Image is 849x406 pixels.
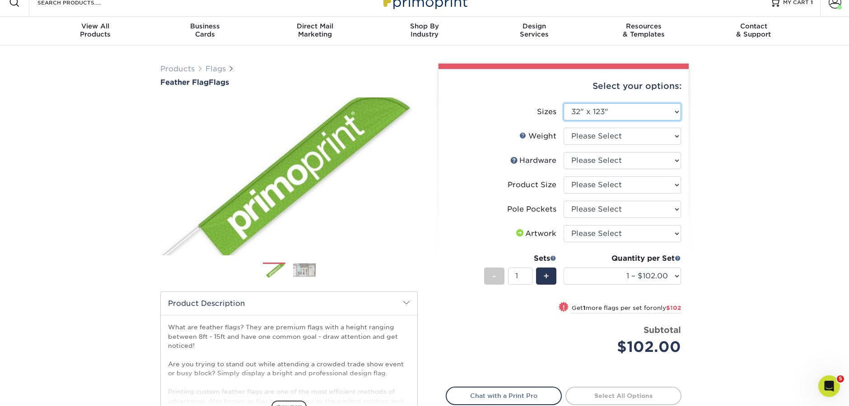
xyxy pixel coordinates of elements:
span: Business [150,22,260,30]
div: Cards [150,22,260,38]
span: Feather Flag [160,78,209,87]
a: DesignServices [479,17,589,46]
div: Weight [519,131,556,142]
a: Chat with a Print Pro [446,387,562,405]
span: Shop By [370,22,480,30]
span: $102 [666,304,681,311]
strong: 1 [583,304,586,311]
a: Direct MailMarketing [260,17,370,46]
span: Contact [699,22,808,30]
span: + [543,269,549,283]
div: Industry [370,22,480,38]
span: Resources [589,22,699,30]
small: Get more flags per set for [572,304,681,314]
div: Product Size [508,180,556,190]
span: View All [41,22,150,30]
h2: Product Description [161,292,417,315]
div: Pole Pockets [507,204,556,215]
a: Flags [205,65,226,73]
a: Shop ByIndustry [370,17,480,46]
img: Feather Flag 01 [160,88,418,265]
span: 5 [837,375,844,383]
a: Resources& Templates [589,17,699,46]
a: Feather FlagFlags [160,78,418,87]
div: Artwork [514,228,556,239]
span: - [492,269,496,283]
a: Contact& Support [699,17,808,46]
span: Design [479,22,589,30]
span: ! [563,303,565,312]
div: Sets [484,253,556,264]
div: & Support [699,22,808,38]
a: Select All Options [565,387,681,405]
h1: Flags [160,78,418,87]
label: Hardware [446,152,564,169]
a: BusinessCards [150,17,260,46]
span: only [653,304,681,311]
a: Products [160,65,195,73]
div: Products [41,22,150,38]
div: Select your options: [446,69,681,103]
iframe: Google Customer Reviews [2,378,77,403]
div: $102.00 [570,336,681,358]
div: Services [479,22,589,38]
div: Quantity per Set [564,253,681,264]
iframe: Intercom live chat [818,375,840,397]
div: & Templates [589,22,699,38]
strong: Subtotal [644,325,681,335]
div: Marketing [260,22,370,38]
a: View AllProducts [41,17,150,46]
img: Flags 01 [263,263,285,279]
div: Sizes [537,106,556,117]
img: Flags 02 [293,263,316,277]
span: Direct Mail [260,22,370,30]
